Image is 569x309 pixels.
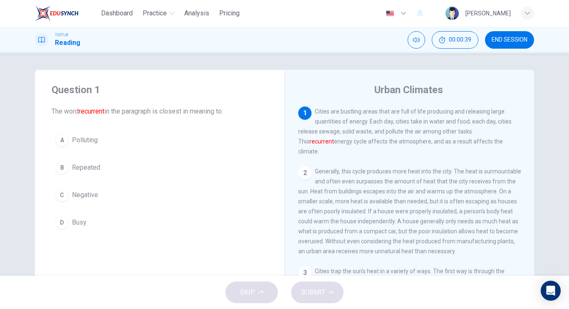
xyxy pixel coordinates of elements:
[52,212,268,233] button: DBusy
[492,37,527,43] span: END SESSION
[184,8,209,18] span: Analysis
[55,161,69,174] div: B
[181,6,213,21] button: Analysis
[309,138,334,145] font: recurrent
[143,8,167,18] span: Practice
[72,135,98,145] span: Polluting
[449,37,471,43] span: 00:00:39
[298,108,512,155] span: Cities are bustling areas that are full of life producing and releasing large quantities of energ...
[432,31,478,49] div: Hide
[52,157,268,178] button: BRepeated
[72,190,98,200] span: Negative
[101,8,133,18] span: Dashboard
[55,133,69,147] div: A
[385,10,395,17] img: en
[52,83,268,96] h4: Question 1
[432,31,478,49] button: 00:00:39
[52,130,268,151] button: APolluting
[52,106,268,116] span: The word in the paragraph is closest in meaning to:
[216,6,243,21] button: Pricing
[139,6,178,21] button: Practice
[55,32,68,38] span: TOEFL®
[374,83,443,96] h4: Urban Climates
[98,6,136,21] button: Dashboard
[55,188,69,202] div: C
[445,7,459,20] img: Profile picture
[35,5,79,22] img: EduSynch logo
[298,168,521,255] span: Generally, this cycle produces more heat into the city. The heat is surmountable and often even s...
[55,216,69,229] div: D
[298,166,312,180] div: 2
[541,281,561,301] div: Open Intercom Messenger
[408,31,425,49] div: Mute
[298,266,312,279] div: 3
[55,38,80,48] h1: Reading
[298,106,312,120] div: 1
[485,31,534,49] button: END SESSION
[52,185,268,205] button: CNegative
[79,107,104,115] font: recurrent
[35,5,98,22] a: EduSynch logo
[465,8,511,18] div: [PERSON_NAME]
[219,8,240,18] span: Pricing
[72,218,87,227] span: Busy
[72,163,100,173] span: Repeated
